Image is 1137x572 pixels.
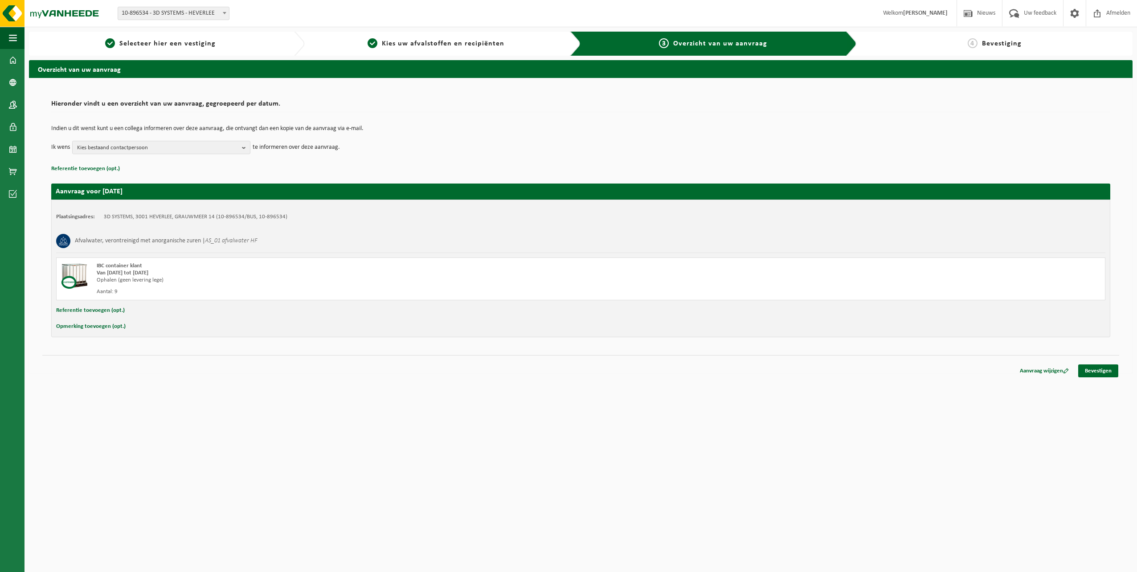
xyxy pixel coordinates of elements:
[72,141,250,154] button: Kies bestaand contactpersoon
[97,263,142,269] span: IBC container klant
[105,38,115,48] span: 1
[309,38,563,49] a: 2Kies uw afvalstoffen en recipiënten
[119,40,216,47] span: Selecteer hier een vestiging
[56,188,123,195] strong: Aanvraag voor [DATE]
[104,213,287,221] td: 3D SYSTEMS, 3001 HEVERLEE, GRAUWMEER 14 (10-896534/BUS, 10-896534)
[97,277,617,284] div: Ophalen (geen levering lege)
[659,38,669,48] span: 3
[77,141,238,155] span: Kies bestaand contactpersoon
[253,141,340,154] p: te informeren over deze aanvraag.
[33,38,287,49] a: 1Selecteer hier een vestiging
[968,38,977,48] span: 4
[1013,364,1076,377] a: Aanvraag wijzigen
[97,270,148,276] strong: Van [DATE] tot [DATE]
[56,321,126,332] button: Opmerking toevoegen (opt.)
[1078,364,1118,377] a: Bevestigen
[51,100,1110,112] h2: Hieronder vindt u een overzicht van uw aanvraag, gegroepeerd per datum.
[51,163,120,175] button: Referentie toevoegen (opt.)
[118,7,229,20] span: 10-896534 - 3D SYSTEMS - HEVERLEE
[51,141,70,154] p: Ik wens
[75,234,257,248] h3: Afvalwater, verontreinigd met anorganische zuren |
[368,38,377,48] span: 2
[29,60,1133,78] h2: Overzicht van uw aanvraag
[61,262,88,289] img: PB-IC-CU.png
[97,288,617,295] div: Aantal: 9
[982,40,1022,47] span: Bevestiging
[56,214,95,220] strong: Plaatsingsadres:
[673,40,767,47] span: Overzicht van uw aanvraag
[51,126,1110,132] p: Indien u dit wenst kunt u een collega informeren over deze aanvraag, die ontvangt dan een kopie v...
[382,40,504,47] span: Kies uw afvalstoffen en recipiënten
[56,305,125,316] button: Referentie toevoegen (opt.)
[205,237,257,244] i: AS_01 afvalwater HF
[903,10,948,16] strong: [PERSON_NAME]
